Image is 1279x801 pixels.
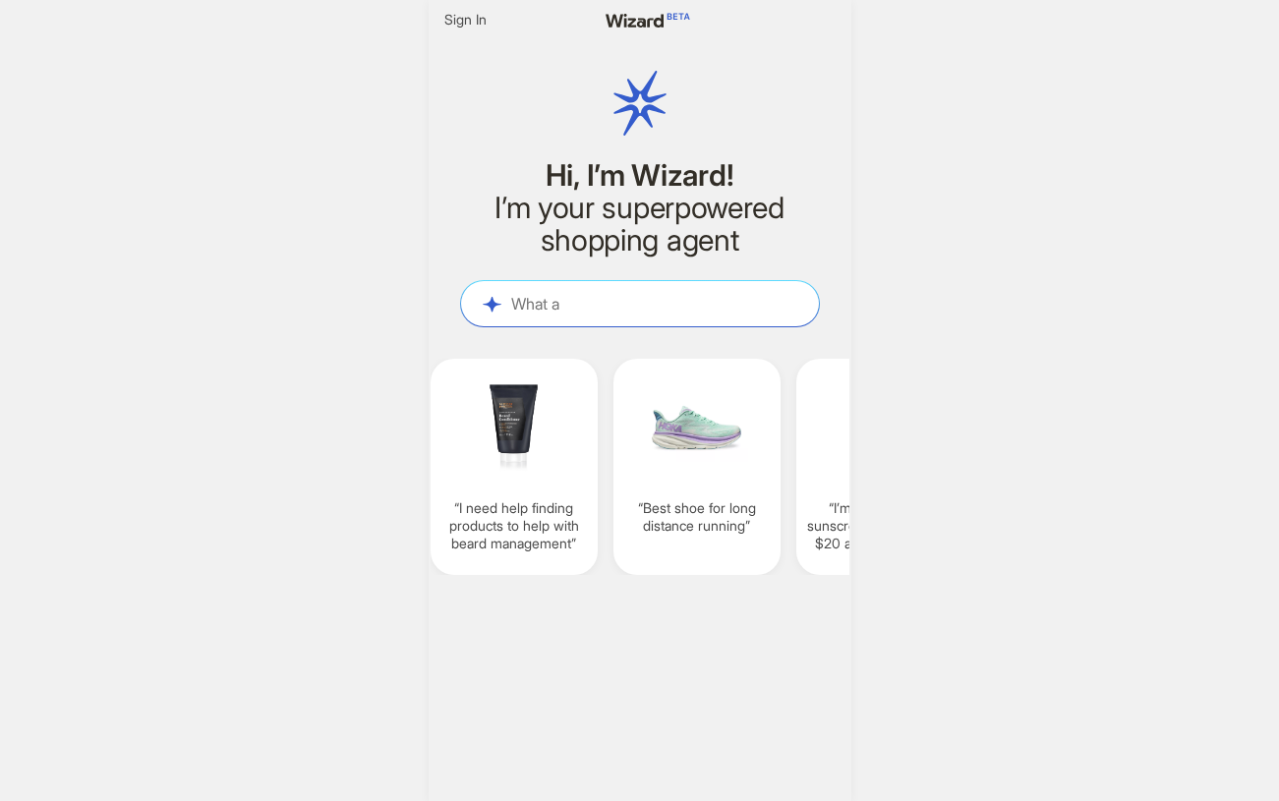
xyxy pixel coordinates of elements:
h1: Hi, I’m Wizard! [460,159,820,192]
div: Best shoe for long distance running [613,359,781,575]
img: I%20need%20help%20finding%20products%20to%20help%20with%20beard%20management-3f522821.png [438,371,590,484]
q: I’m looking for a sunscreen that is under $20 and at least SPF 50+ [804,499,956,553]
img: Best%20shoe%20for%20long%20distance%20running-fb89a0c4.png [621,371,773,484]
span: Sign In [444,11,487,29]
q: I need help finding products to help with beard management [438,499,590,553]
h2: I’m your superpowered shopping agent [460,192,820,257]
button: Sign In [436,8,494,31]
div: I’m looking for a sunscreen that is under $20 and at least SPF 50+ [796,359,963,575]
div: I need help finding products to help with beard management [431,359,598,575]
q: Best shoe for long distance running [621,499,773,535]
img: I'm%20looking%20for%20a%20sunscreen%20that%20is%20under%2020%20and%20at%20least%20SPF%2050-534dde... [804,371,956,484]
